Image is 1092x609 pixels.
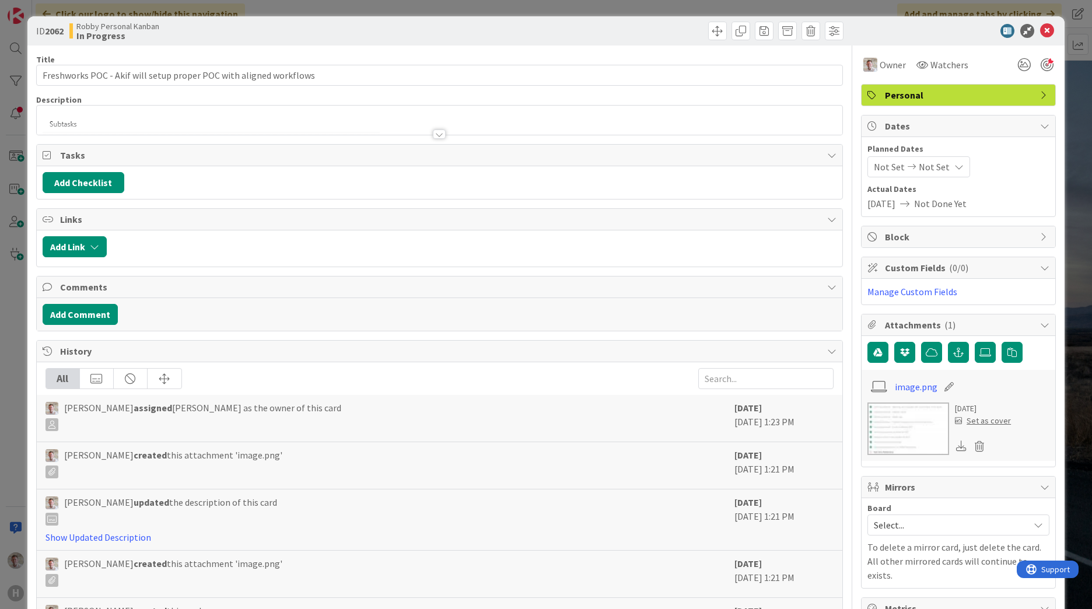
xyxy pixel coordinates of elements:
span: [PERSON_NAME] this attachment 'image.png' [64,448,282,478]
img: Rd [45,558,58,570]
img: Rd [863,58,877,72]
div: All [46,369,80,388]
button: Add Comment [43,304,118,325]
a: Show Updated Description [45,531,151,543]
div: Set as cover [955,415,1011,427]
span: History [60,344,821,358]
input: Search... [698,368,834,389]
div: [DATE] 1:23 PM [734,401,834,436]
span: [PERSON_NAME] [PERSON_NAME] as the owner of this card [64,401,341,431]
div: [DATE] 1:21 PM [734,495,834,544]
b: updated [134,496,169,508]
img: Rd [45,449,58,462]
b: created [134,558,167,569]
img: Rd [45,402,58,415]
a: image.png [895,380,937,394]
span: Watchers [930,58,968,72]
span: Board [867,504,891,512]
span: Support [24,2,53,16]
button: Add Checklist [43,172,124,193]
b: 2062 [45,25,64,37]
b: In Progress [76,31,159,40]
span: Comments [60,280,821,294]
span: Select... [874,517,1023,533]
label: Title [36,54,55,65]
b: [DATE] [734,558,762,569]
span: ( 0/0 ) [949,262,968,274]
span: Links [60,212,821,226]
span: Dates [885,119,1034,133]
span: Actual Dates [867,183,1049,195]
span: ( 1 ) [944,319,956,331]
span: Not Set [919,160,950,174]
div: Download [955,439,968,454]
button: Add Link [43,236,107,257]
span: Not Set [874,160,905,174]
span: ID [36,24,64,38]
span: Owner [880,58,906,72]
div: [DATE] [955,402,1011,415]
b: [DATE] [734,402,762,414]
span: Personal [885,88,1034,102]
span: Custom Fields [885,261,1034,275]
span: Robby Personal Kanban [76,22,159,31]
div: [DATE] 1:21 PM [734,556,834,591]
span: [PERSON_NAME] this attachment 'image.png' [64,556,282,587]
span: Description [36,94,82,105]
span: Planned Dates [867,143,1049,155]
b: [DATE] [734,496,762,508]
input: type card name here... [36,65,843,86]
p: To delete a mirror card, just delete the card. All other mirrored cards will continue to exists. [867,540,1049,582]
a: Manage Custom Fields [867,286,957,297]
b: created [134,449,167,461]
div: [DATE] 1:21 PM [734,448,834,483]
span: Tasks [60,148,821,162]
img: Rd [45,496,58,509]
b: assigned [134,402,172,414]
span: Attachments [885,318,1034,332]
span: [DATE] [867,197,895,211]
span: Block [885,230,1034,244]
b: [DATE] [734,449,762,461]
img: image.png [43,113,380,565]
span: Not Done Yet [914,197,967,211]
span: Mirrors [885,480,1034,494]
span: [PERSON_NAME] the description of this card [64,495,277,526]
